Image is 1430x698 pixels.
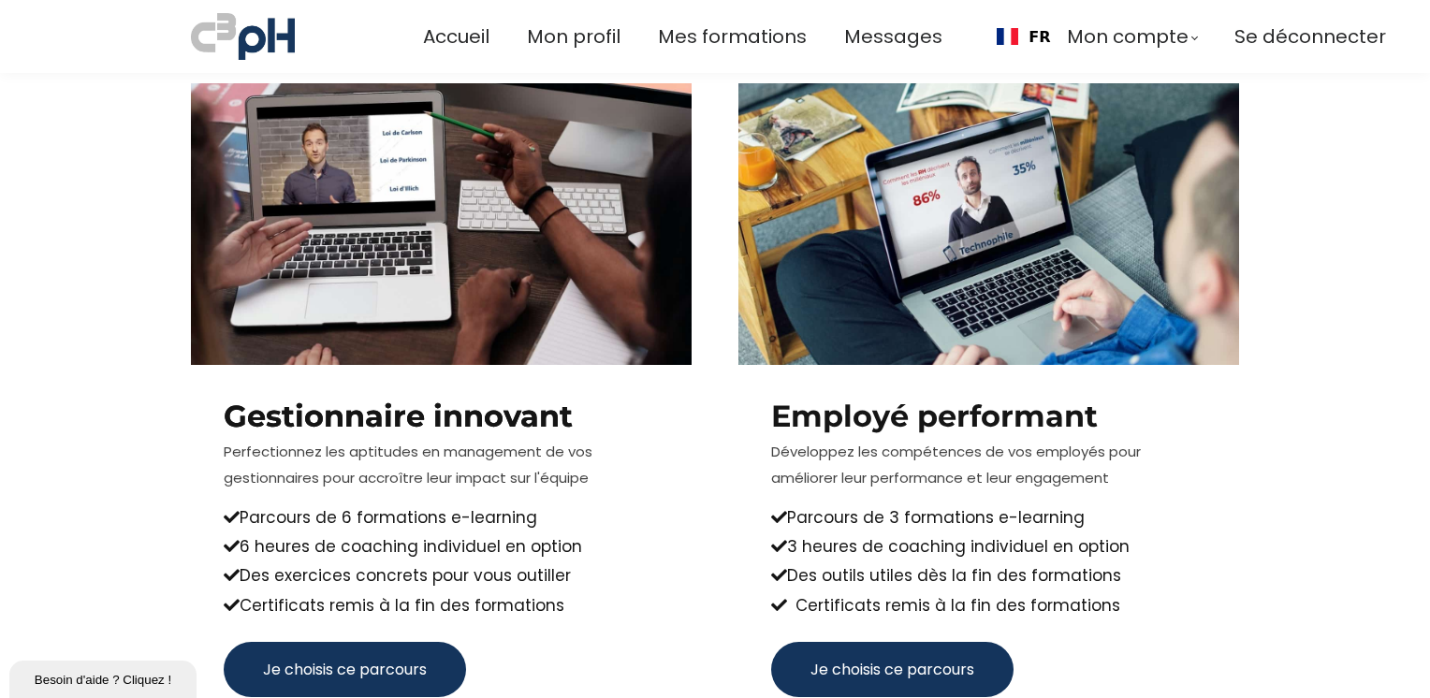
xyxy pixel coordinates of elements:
[527,22,620,52] a: Mon profil
[224,504,659,531] div: Parcours de 6 formations e-learning
[771,533,1206,560] div: 3 heures de coaching individuel en option
[771,642,1014,697] button: Je choisis ce parcours
[997,28,1051,46] a: FR
[771,398,1098,434] strong: Employé performant
[224,592,659,618] div: Certificats remis à la fin des formations
[224,642,466,697] button: Je choisis ce parcours
[771,504,1206,531] div: Parcours de 3 formations e-learning
[263,658,427,681] span: Je choisis ce parcours
[980,15,1066,58] div: Language selected: Français
[1067,22,1189,52] span: Mon compte
[224,562,659,589] div: Des exercices concrets pour vous outiller
[771,592,1206,618] div: Certificats remis à la fin des formations
[1234,22,1386,52] a: Se déconnecter
[980,15,1066,58] div: Language Switcher
[224,533,659,560] div: 6 heures de coaching individuel en option
[771,442,1141,487] span: Développez les compétences de vos employés pour améliorer leur performance et leur engagement
[997,28,1018,45] img: Français flag
[224,398,573,434] b: Gestionnaire innovant
[9,657,200,698] iframe: chat widget
[191,9,295,64] img: a70bc7685e0efc0bd0b04b3506828469.jpeg
[844,22,942,52] a: Messages
[810,658,974,681] span: Je choisis ce parcours
[658,22,807,52] a: Mes formations
[423,22,489,52] a: Accueil
[771,562,1206,589] div: Des outils utiles dès la fin des formations
[224,442,592,487] span: Perfectionnez les aptitudes en management de vos gestionnaires pour accroître leur impact sur l'é...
